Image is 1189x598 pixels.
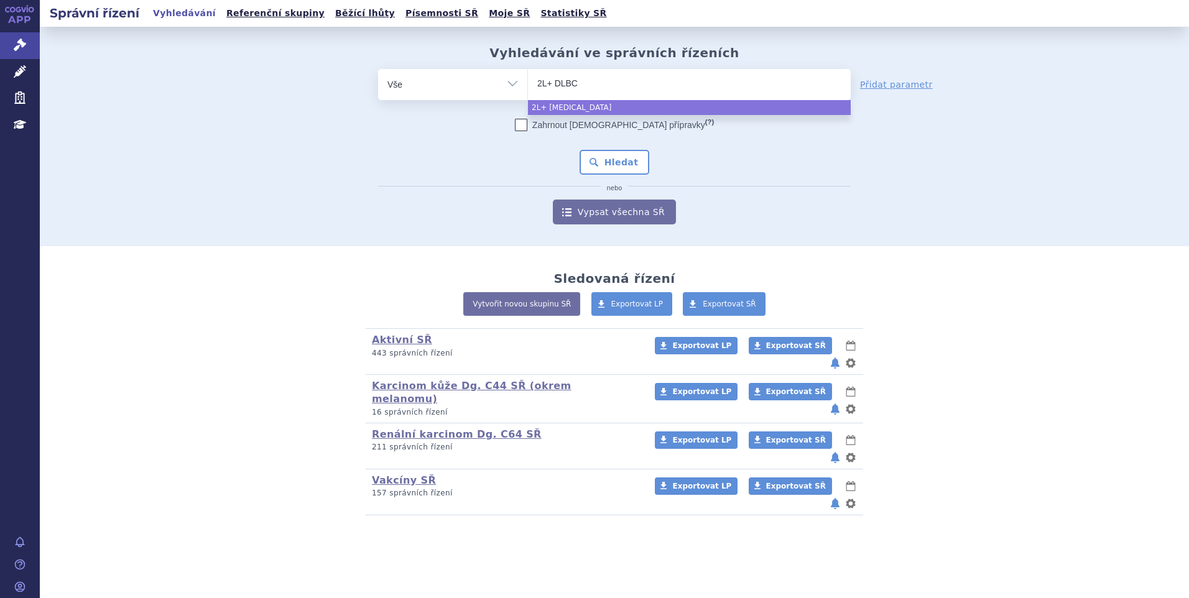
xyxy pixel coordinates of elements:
h2: Správní řízení [40,4,149,22]
button: notifikace [829,356,841,370]
button: notifikace [829,496,841,511]
span: Exportovat SŘ [703,300,756,308]
button: nastavení [844,402,857,416]
span: Exportovat SŘ [766,341,826,350]
a: Přidat parametr [860,78,933,91]
span: Exportovat SŘ [766,482,826,490]
span: Exportovat LP [672,482,731,490]
a: Vytvořit novou skupinu SŘ [463,292,580,316]
button: lhůty [844,433,857,448]
button: lhůty [844,479,857,494]
i: nebo [601,185,629,192]
h2: Vyhledávání ve správních řízeních [489,45,739,60]
a: Moje SŘ [485,5,534,22]
button: nastavení [844,496,857,511]
button: Hledat [580,150,650,175]
a: Vypsat všechna SŘ [553,200,676,224]
button: notifikace [829,450,841,465]
span: Exportovat LP [672,436,731,444]
a: Exportovat SŘ [749,431,832,449]
a: Písemnosti SŘ [402,5,482,22]
a: Běžící lhůty [331,5,399,22]
button: nastavení [844,356,857,370]
span: Exportovat LP [672,341,731,350]
p: 443 správních řízení [372,348,639,359]
a: Exportovat LP [655,383,738,400]
a: Exportovat LP [655,337,738,354]
button: lhůty [844,338,857,353]
button: notifikace [829,402,841,416]
li: 2L+ [MEDICAL_DATA] [528,100,851,115]
span: Exportovat LP [672,387,731,396]
label: Zahrnout [DEMOGRAPHIC_DATA] přípravky [515,119,714,131]
a: Exportovat SŘ [683,292,766,316]
a: Vakcíny SŘ [372,474,436,486]
a: Exportovat SŘ [749,477,832,495]
a: Exportovat SŘ [749,337,832,354]
a: Renální karcinom Dg. C64 SŘ [372,428,542,440]
a: Exportovat SŘ [749,383,832,400]
a: Referenční skupiny [223,5,328,22]
a: Exportovat LP [655,477,738,495]
p: 16 správních řízení [372,407,639,418]
span: Exportovat SŘ [766,436,826,444]
span: Exportovat LP [611,300,664,308]
button: lhůty [844,384,857,399]
a: Statistiky SŘ [537,5,610,22]
p: 211 správních řízení [372,442,639,453]
a: Karcinom kůže Dg. C44 SŘ (okrem melanomu) [372,380,571,405]
span: Exportovat SŘ [766,387,826,396]
p: 157 správních řízení [372,488,639,499]
a: Vyhledávání [149,5,220,22]
button: nastavení [844,450,857,465]
a: Aktivní SŘ [372,334,432,346]
h2: Sledovaná řízení [553,271,675,286]
a: Exportovat LP [591,292,673,316]
a: Exportovat LP [655,431,738,449]
abbr: (?) [705,118,714,126]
